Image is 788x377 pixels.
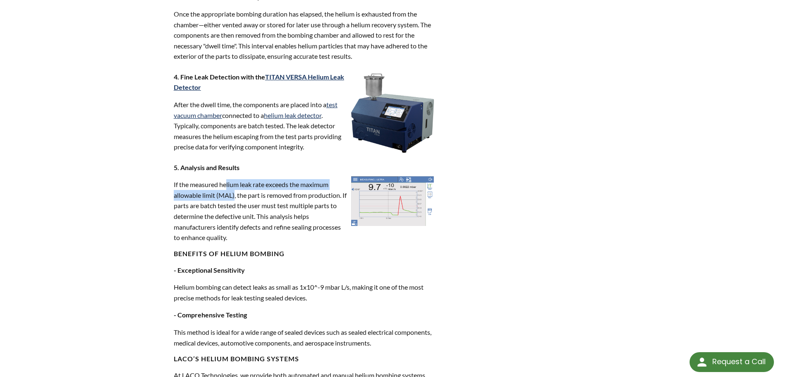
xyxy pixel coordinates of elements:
a: test vacuum chamber [174,101,338,119]
img: VERSA_L-with_LD_Chamber.png [351,68,434,153]
p: Once the appropriate bombing duration has elapsed, the helium is exhausted from the chamber—eithe... [174,9,434,62]
p: Helium bombing can detect leaks as small as 1x10^-9 mbar L/s, making it one of the most precise m... [174,282,434,303]
strong: LACO’s Helium Bombing Systems [174,355,299,363]
strong: 4. Fine Leak Detection with the [174,73,344,91]
strong: 5. Analysis and Results [174,163,240,171]
strong: - Exceptional Sensitivity [174,266,245,274]
a: helium leak detector [264,111,321,119]
img: VERSA_Screen_Graph-1.png [351,176,434,226]
img: round button [695,355,709,369]
strong: - Comprehensive Testing [174,311,247,319]
div: Request a Call [690,352,774,372]
div: Request a Call [712,352,766,371]
p: After the dwell time, the components are placed into a connected to a . Typically, components are... [174,99,347,152]
p: This method is ideal for a wide range of sealed devices such as sealed electrical components, med... [174,327,434,348]
p: If the measured helium leak rate exceeds the maximum allowable limit (MAL), the part is removed f... [174,179,347,243]
strong: Benefits of Helium Bombing [174,250,285,257]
